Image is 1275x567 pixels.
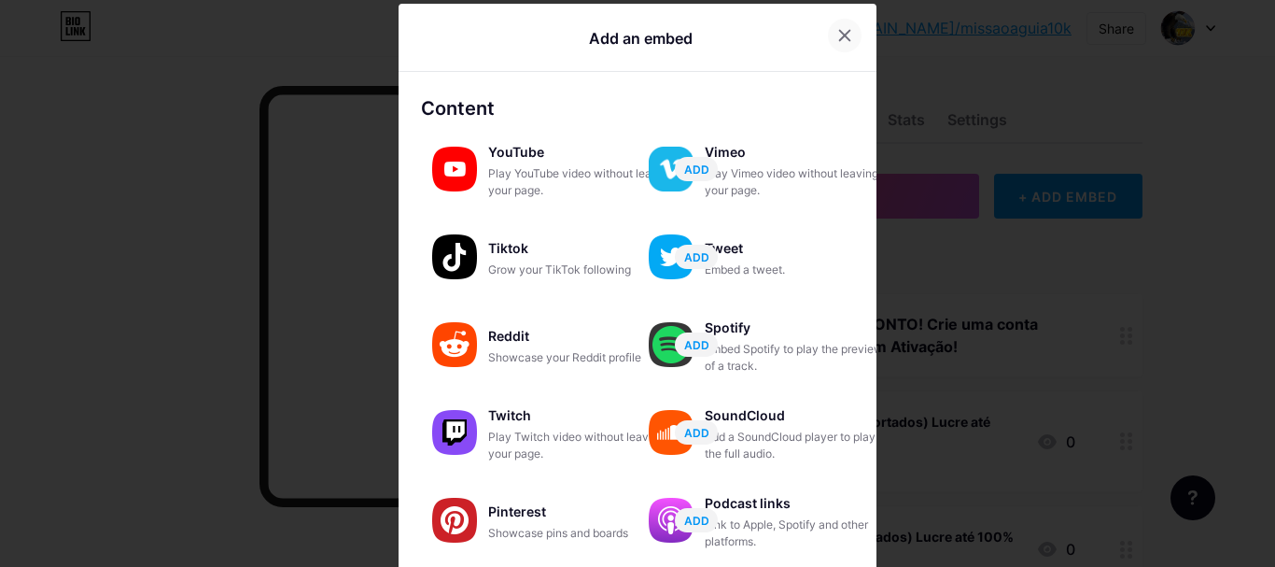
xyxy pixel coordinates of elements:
div: Play YouTube video without leaving your page. [488,165,675,199]
button: ADD [675,420,718,445]
div: Twitch [488,403,675,429]
span: ADD [684,425,709,441]
span: ADD [684,513,709,529]
img: podcastlinks [649,498,694,543]
div: Embed a tweet. [705,262,891,278]
div: Play Twitch video without leaving your page. [488,429,675,462]
span: ADD [684,162,709,177]
div: Link to Apple, Spotify and other platforms. [705,517,891,550]
div: Add an embed [589,27,693,50]
div: Content [421,94,854,122]
img: spotify [649,322,694,367]
button: ADD [675,333,718,357]
div: Tweet [705,235,891,262]
div: Podcast links [705,490,891,517]
div: YouTube [488,139,675,165]
div: Tiktok [488,235,675,262]
div: Grow your TikTok following [488,262,675,278]
div: Vimeo [705,139,891,165]
div: Embed Spotify to play the preview of a track. [705,341,891,375]
img: twitter [649,234,694,279]
div: Play Vimeo video without leaving your page. [705,165,891,199]
div: Showcase your Reddit profile [488,349,675,366]
div: SoundCloud [705,403,891,429]
img: soundcloud [649,410,694,455]
button: ADD [675,245,718,269]
div: Reddit [488,323,675,349]
button: ADD [675,157,718,181]
div: Showcase pins and boards [488,525,675,542]
button: ADD [675,508,718,532]
img: tiktok [432,234,477,279]
div: Spotify [705,315,891,341]
img: twitch [432,410,477,455]
img: vimeo [649,147,694,191]
img: pinterest [432,498,477,543]
span: ADD [684,337,709,353]
div: Add a SoundCloud player to play the full audio. [705,429,891,462]
div: Pinterest [488,499,675,525]
img: reddit [432,322,477,367]
span: ADD [684,249,709,265]
img: youtube [432,147,477,191]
